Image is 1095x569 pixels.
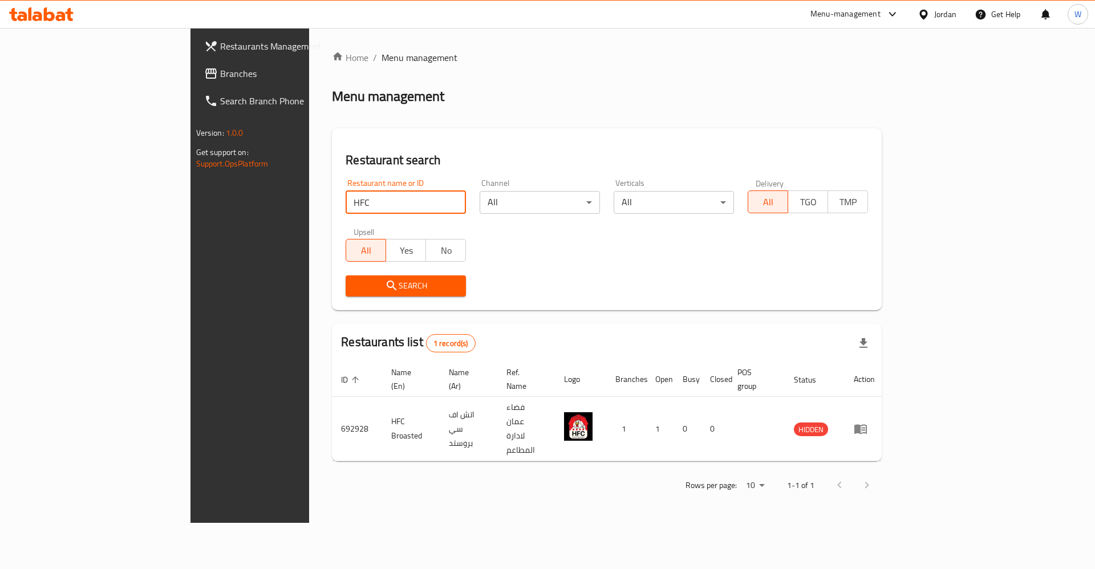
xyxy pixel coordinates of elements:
[341,334,475,352] h2: Restaurants list
[606,362,646,397] th: Branches
[737,365,771,393] span: POS group
[346,191,466,214] input: Search for restaurant name or ID..
[220,67,364,80] span: Branches
[788,190,828,213] button: TGO
[196,156,269,171] a: Support.OpsPlatform
[748,190,788,213] button: All
[195,87,374,115] a: Search Branch Phone
[220,39,364,53] span: Restaurants Management
[346,152,868,169] h2: Restaurant search
[850,330,877,357] div: Export file
[226,125,244,140] span: 1.0.0
[1074,8,1081,21] span: W
[332,362,884,461] table: enhanced table
[195,32,374,60] a: Restaurants Management
[440,397,497,461] td: اتش اف سي بروستد
[793,194,824,210] span: TGO
[341,373,363,387] span: ID
[787,478,814,493] p: 1-1 of 1
[701,362,728,397] th: Closed
[425,239,466,262] button: No
[794,423,828,436] span: HIDDEN
[449,365,484,393] span: Name (Ar)
[753,194,784,210] span: All
[701,397,728,461] td: 0
[332,51,882,64] nav: breadcrumb
[382,51,457,64] span: Menu management
[373,51,377,64] li: /
[828,190,868,213] button: TMP
[606,397,646,461] td: 1
[355,279,457,293] span: Search
[555,362,606,397] th: Logo
[674,397,701,461] td: 0
[506,365,541,393] span: Ref. Name
[646,362,674,397] th: Open
[427,338,475,349] span: 1 record(s)
[386,239,426,262] button: Yes
[195,60,374,87] a: Branches
[833,194,863,210] span: TMP
[332,87,444,105] h2: Menu management
[391,242,421,259] span: Yes
[810,7,881,21] div: Menu-management
[934,8,956,21] div: Jordan
[382,397,440,461] td: HFC Broasted
[346,275,466,296] button: Search
[196,125,224,140] span: Version:
[614,191,734,214] div: All
[646,397,674,461] td: 1
[686,478,737,493] p: Rows per page:
[346,239,386,262] button: All
[741,477,769,494] div: Rows per page:
[220,94,364,108] span: Search Branch Phone
[756,179,784,187] label: Delivery
[426,334,476,352] div: Total records count
[431,242,461,259] span: No
[480,191,600,214] div: All
[497,397,555,461] td: فضاء عمان لادارة المطاعم
[351,242,382,259] span: All
[794,373,831,387] span: Status
[674,362,701,397] th: Busy
[854,422,875,436] div: Menu
[391,365,426,393] span: Name (En)
[196,145,249,160] span: Get support on:
[564,412,593,441] img: HFC Broasted
[354,227,375,235] label: Upsell
[845,362,884,397] th: Action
